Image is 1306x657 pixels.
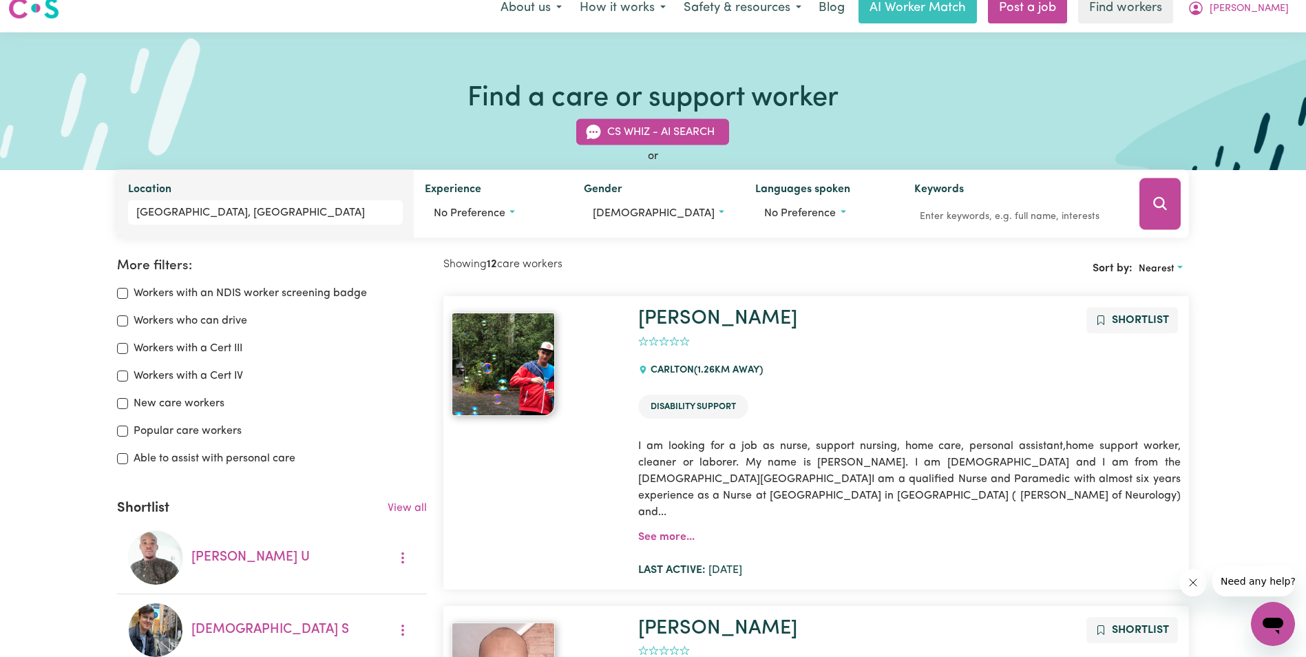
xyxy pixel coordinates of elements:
span: [DEMOGRAPHIC_DATA] [593,208,715,219]
label: Keywords [914,181,964,200]
label: Workers with an NDIS worker screening badge [134,285,367,302]
button: Worker gender preference [584,200,733,227]
input: Enter keywords, e.g. full name, interests [914,206,1120,227]
h2: Shortlist [117,500,169,517]
a: View all [388,503,427,514]
div: CARLTON [638,352,771,389]
label: Experience [425,181,481,200]
li: Disability Support [638,395,748,419]
div: add rating by typing an integer from 0 to 5 or pressing arrow keys [638,334,690,350]
span: Nearest [1139,264,1175,274]
img: Philip U [128,530,183,585]
b: 12 [487,259,497,270]
button: Add to shortlist [1086,617,1178,643]
label: Gender [584,181,622,200]
h2: More filters: [117,258,427,274]
img: View Antony's profile [452,313,555,416]
iframe: Close message [1179,569,1207,596]
label: New care workers [134,395,224,412]
a: Antony [452,313,622,416]
label: Workers with a Cert III [134,340,242,357]
span: [PERSON_NAME] [1210,1,1289,17]
iframe: Message from company [1212,566,1295,596]
span: Sort by: [1093,263,1133,274]
div: or [117,148,1189,165]
button: CS Whiz - AI Search [576,119,729,145]
button: More options [390,547,416,569]
label: Popular care workers [134,423,242,439]
button: Sort search results [1133,258,1189,280]
button: Worker language preferences [755,200,892,227]
a: See more... [638,532,695,543]
h1: Find a care or support worker [467,82,839,115]
span: [DATE] [638,565,742,576]
span: No preference [434,208,505,219]
a: [DEMOGRAPHIC_DATA] S [191,623,349,636]
b: Last active: [638,565,706,576]
label: Workers with a Cert IV [134,368,243,384]
span: Shortlist [1112,625,1169,636]
iframe: Button to launch messaging window [1251,602,1295,646]
p: I am looking for a job as nurse, support nursing, home care, personal assistant,home support work... [638,430,1181,529]
a: [PERSON_NAME] [638,309,797,328]
button: Worker experience options [425,200,562,227]
span: Need any help? [8,10,83,21]
input: Enter a suburb [128,200,402,225]
span: No preference [764,208,836,219]
a: [PERSON_NAME] U [191,551,310,564]
label: Able to assist with personal care [134,450,295,467]
button: More options [390,620,416,641]
label: Location [128,181,171,200]
h2: Showing care workers [443,258,816,271]
label: Workers who can drive [134,313,247,329]
span: ( 1.26 km away) [694,365,763,375]
button: Add to shortlist [1086,307,1178,333]
button: Search [1139,178,1181,230]
span: Shortlist [1112,315,1169,326]
a: [PERSON_NAME] [638,618,797,638]
label: Languages spoken [755,181,850,200]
